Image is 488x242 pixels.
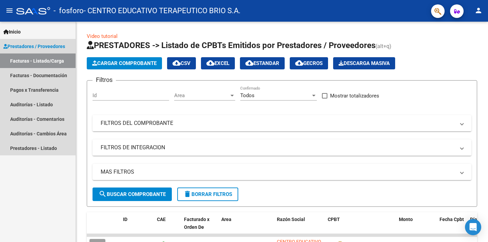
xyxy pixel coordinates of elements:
[87,33,118,39] a: Video tutorial
[87,41,375,50] span: PRESTADORES -> Listado de CPBTs Emitidos por Prestadores / Proveedores
[333,57,395,69] app-download-masive: Descarga masiva de comprobantes (adjuntos)
[339,60,390,66] span: Descarga Masiva
[201,57,235,69] button: EXCEL
[240,57,285,69] button: Estandar
[54,3,84,18] span: - fosforo
[474,6,483,15] mat-icon: person
[154,212,181,242] datatable-header-cell: CAE
[120,212,154,242] datatable-header-cell: ID
[87,57,162,69] button: Cargar Comprobante
[101,119,455,127] mat-panel-title: FILTROS DEL COMPROBANTE
[3,28,21,36] span: Inicio
[295,60,323,66] span: Gecros
[172,60,190,66] span: CSV
[181,212,219,242] datatable-header-cell: Facturado x Orden De
[440,217,464,222] span: Fecha Cpbt
[99,190,107,198] mat-icon: search
[325,212,396,242] datatable-header-cell: CPBT
[101,144,455,151] mat-panel-title: FILTROS DE INTEGRACION
[290,57,328,69] button: Gecros
[277,217,305,222] span: Razón Social
[93,115,471,131] mat-expansion-panel-header: FILTROS DEL COMPROBANTE
[399,217,413,222] span: Monto
[3,43,65,50] span: Prestadores / Proveedores
[177,188,238,201] button: Borrar Filtros
[92,60,157,66] span: Cargar Comprobante
[183,191,232,197] span: Borrar Filtros
[437,212,467,242] datatable-header-cell: Fecha Cpbt
[206,59,215,67] mat-icon: cloud_download
[183,190,191,198] mat-icon: delete
[328,217,340,222] span: CPBT
[93,139,471,156] mat-expansion-panel-header: FILTROS DE INTEGRACION
[93,188,172,201] button: Buscar Comprobante
[172,59,181,67] mat-icon: cloud_download
[465,219,481,235] div: Open Intercom Messenger
[101,168,455,176] mat-panel-title: MAS FILTROS
[295,59,303,67] mat-icon: cloud_download
[274,212,325,242] datatable-header-cell: Razón Social
[245,60,279,66] span: Estandar
[396,212,437,242] datatable-header-cell: Monto
[99,191,166,197] span: Buscar Comprobante
[5,6,14,15] mat-icon: menu
[84,3,241,18] span: - CENTRO EDUCATIVO TERAPEUTICO BRIO S.A.
[93,75,116,85] h3: Filtros
[93,164,471,180] mat-expansion-panel-header: MAS FILTROS
[184,217,209,230] span: Facturado x Orden De
[245,59,253,67] mat-icon: cloud_download
[123,217,127,222] span: ID
[221,217,231,222] span: Area
[375,43,391,49] span: (alt+q)
[157,217,166,222] span: CAE
[219,212,264,242] datatable-header-cell: Area
[206,60,229,66] span: EXCEL
[330,92,379,100] span: Mostrar totalizadores
[240,92,255,98] span: Todos
[167,57,196,69] button: CSV
[333,57,395,69] button: Descarga Masiva
[174,92,229,98] span: Area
